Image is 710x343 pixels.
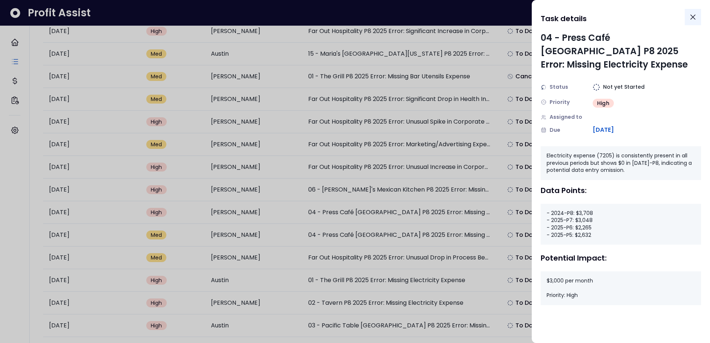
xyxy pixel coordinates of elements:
[541,84,547,90] img: Status
[550,113,582,121] span: Assigned to
[593,125,614,134] span: [DATE]
[685,9,701,25] button: Close
[597,99,609,107] span: High
[541,12,587,25] h1: Task details
[550,126,560,134] span: Due
[541,146,701,180] div: Electricity expense (7205) is consistently present in all previous periods but shows $0 in [DATE]...
[550,98,570,106] span: Priority
[541,254,701,262] div: Potential Impact:
[541,186,701,195] div: Data Points:
[541,204,701,245] div: - 2024-P8: $3,708 - 2025-P7: $3,048 - 2025-P6: $2,265 - 2025-P5: $2,632
[541,271,701,305] div: $3,000 per month Priority: High
[603,83,645,91] span: Not yet Started
[550,83,568,91] span: Status
[593,84,600,91] img: Not yet Started
[541,31,701,71] div: 04 - Press Café [GEOGRAPHIC_DATA] P8 2025 Error: Missing Electricity Expense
